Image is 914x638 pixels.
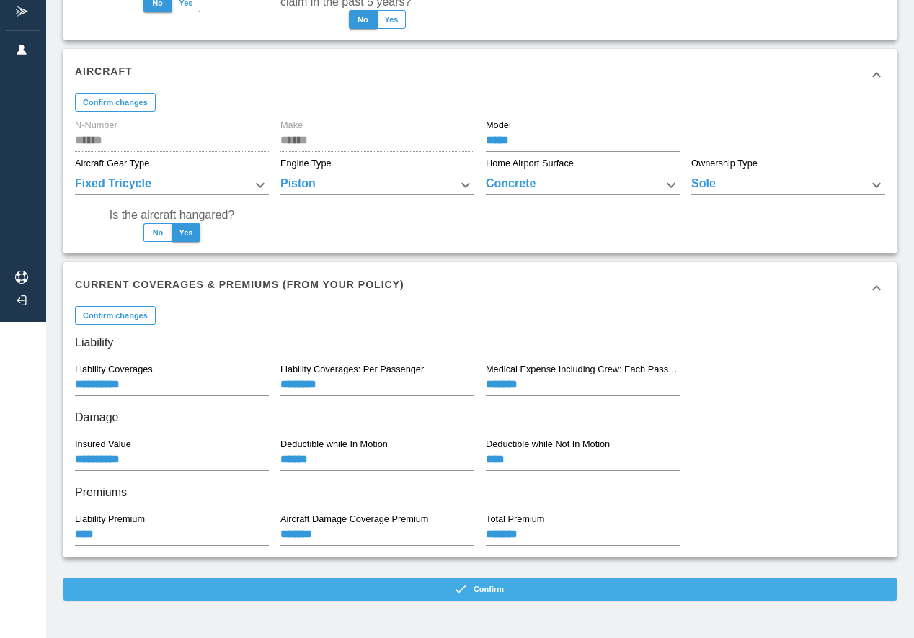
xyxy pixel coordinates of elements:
h6: Current Coverages & Premiums (from your policy) [75,277,404,292]
label: Aircraft Damage Coverage Premium [280,513,428,526]
label: Deductible while Not In Motion [486,438,610,451]
div: Fixed Tricycle [75,175,269,195]
div: Piston [280,175,474,195]
label: N-Number [75,119,117,132]
h6: Aircraft [75,63,133,79]
button: Confirm changes [75,93,156,112]
label: Make [280,119,303,132]
div: Aircraft [63,49,897,101]
label: Is the aircraft hangared? [110,207,234,223]
label: Liability Premium [75,513,145,526]
label: Aircraft Gear Type [75,157,149,170]
label: Insured Value [75,438,131,451]
div: Sole [691,175,885,195]
label: Total Premium [486,513,544,526]
label: Home Airport Surface [486,157,574,170]
label: Engine Type [280,157,332,170]
h6: Liability [75,333,885,353]
label: Liability Coverages: Per Passenger [280,363,424,376]
button: No [349,10,378,29]
button: Yes [172,223,200,242]
button: No [143,223,172,242]
button: Confirm changes [75,306,156,325]
button: Yes [377,10,407,29]
label: Ownership Type [691,157,758,170]
div: Concrete [486,175,680,195]
h6: Premiums [75,482,885,503]
label: Model [486,119,511,132]
label: Medical Expense Including Crew: Each Passenger [486,363,679,376]
h6: Damage [75,408,885,428]
div: Current Coverages & Premiums (from your policy) [63,262,897,314]
button: Confirm [63,578,897,601]
label: Liability Coverages [75,363,153,376]
label: Deductible while In Motion [280,438,388,451]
